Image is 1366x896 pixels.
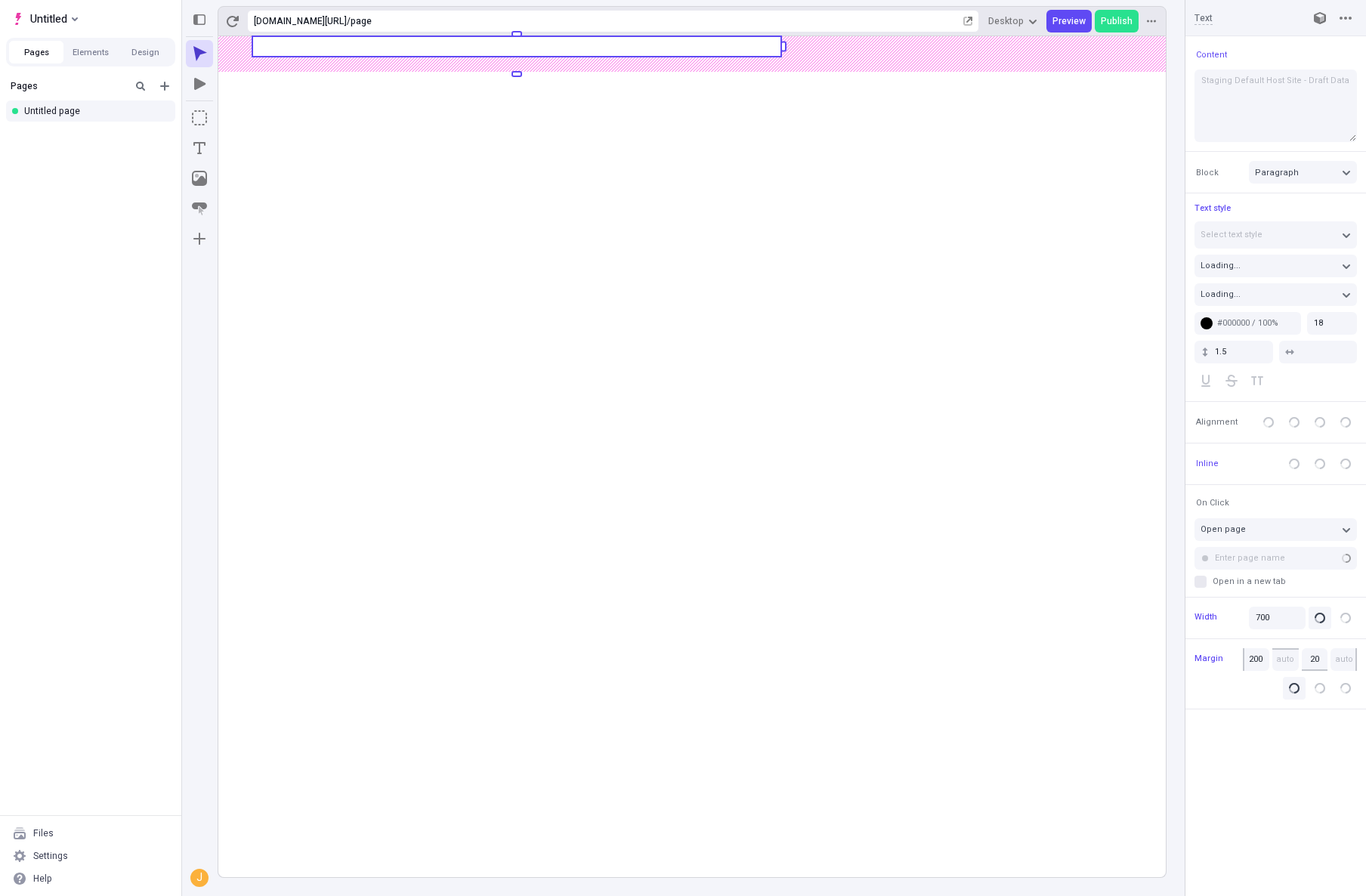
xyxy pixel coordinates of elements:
[1302,648,1328,671] input: auto
[1194,576,1357,588] label: Open in a new tab
[1052,15,1086,27] span: Preview
[1095,10,1139,32] button: Publish
[347,15,351,27] div: /
[1272,648,1299,671] input: auto
[1217,317,1295,329] div: #000000 / 100%
[1194,610,1217,623] span: Width
[1194,11,1293,25] input: Text
[192,870,207,885] div: J
[1201,523,1246,536] span: Open page
[1193,413,1241,431] button: Alignment
[1201,259,1241,272] span: Loading...
[1193,494,1232,512] button: On Click
[186,134,213,162] button: Text
[1257,411,1280,434] button: Left Align
[24,105,163,117] div: Untitled page
[1283,453,1306,475] button: Superscript
[63,41,118,63] button: Elements
[1196,497,1229,508] span: On Click
[33,850,68,862] div: Settings
[1196,49,1227,60] span: Content
[1334,677,1357,700] button: Align right
[351,15,960,27] div: page
[6,8,84,30] button: Select site
[1194,221,1357,249] button: Select text style
[156,77,174,95] button: Add new
[33,873,52,885] div: Help
[11,80,125,92] div: Pages
[1201,228,1262,241] span: Select text style
[1193,45,1230,63] button: Content
[1194,255,1357,277] button: Loading...
[1330,648,1357,671] input: auto
[1334,453,1357,475] button: Code
[1334,411,1357,434] button: Justify
[1101,15,1133,27] span: Publish
[1193,163,1222,181] button: Block
[1194,70,1357,142] textarea: Staging Default Host Site - Draft Data
[186,195,213,222] button: Button
[1196,167,1219,178] span: Block
[988,15,1024,27] span: Desktop
[1194,547,1357,570] input: Enter page name
[1243,648,1269,671] input: auto
[33,827,54,839] div: Files
[982,10,1043,32] button: Desktop
[1196,458,1219,469] span: Inline
[9,41,63,63] button: Pages
[1194,283,1357,306] button: Loading...
[1309,453,1331,475] button: Subscript
[186,104,213,131] button: Box
[1194,202,1231,215] span: Text style
[1201,288,1241,301] span: Loading...
[1194,518,1357,541] button: Open page
[30,10,67,28] span: Untitled
[1194,312,1301,335] button: #000000 / 100%
[1334,607,1357,629] button: Percentage
[1196,416,1238,428] span: Alignment
[254,15,347,27] div: [URL][DOMAIN_NAME]
[1309,677,1331,700] button: Align center
[1194,653,1223,666] span: Margin
[186,165,213,192] button: Image
[1309,607,1331,629] button: Pixels
[1249,161,1357,184] button: Paragraph
[1046,10,1092,32] button: Preview
[1283,411,1306,434] button: Center Align
[118,41,172,63] button: Design
[1193,455,1222,473] button: Inline
[1283,677,1306,700] button: Align left
[1255,166,1299,179] span: Paragraph
[1309,411,1331,434] button: Right Align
